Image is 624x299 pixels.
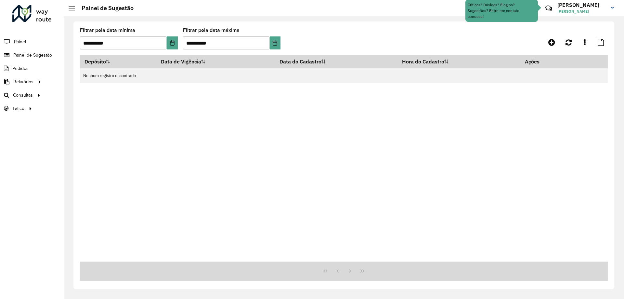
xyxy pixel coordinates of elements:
th: Hora do Cadastro [397,55,521,68]
span: Relatórios [13,78,33,85]
th: Depósito [80,55,157,68]
th: Data de Vigência [157,55,275,68]
th: Ações [520,55,559,68]
span: Painel de Sugestão [13,52,52,59]
a: Contato Rápido [542,1,556,15]
th: Data do Cadastro [275,55,397,68]
span: Tático [12,105,24,112]
span: [PERSON_NAME] [557,8,606,14]
button: Choose Date [167,36,177,49]
span: Consultas [13,92,33,99]
button: Choose Date [270,36,280,49]
td: Nenhum registro encontrado [80,68,608,83]
h3: [PERSON_NAME] [557,2,606,8]
h2: Painel de Sugestão [75,5,134,12]
label: Filtrar pela data máxima [183,26,240,34]
span: Painel [14,38,26,45]
label: Filtrar pela data mínima [80,26,135,34]
span: Pedidos [12,65,29,72]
